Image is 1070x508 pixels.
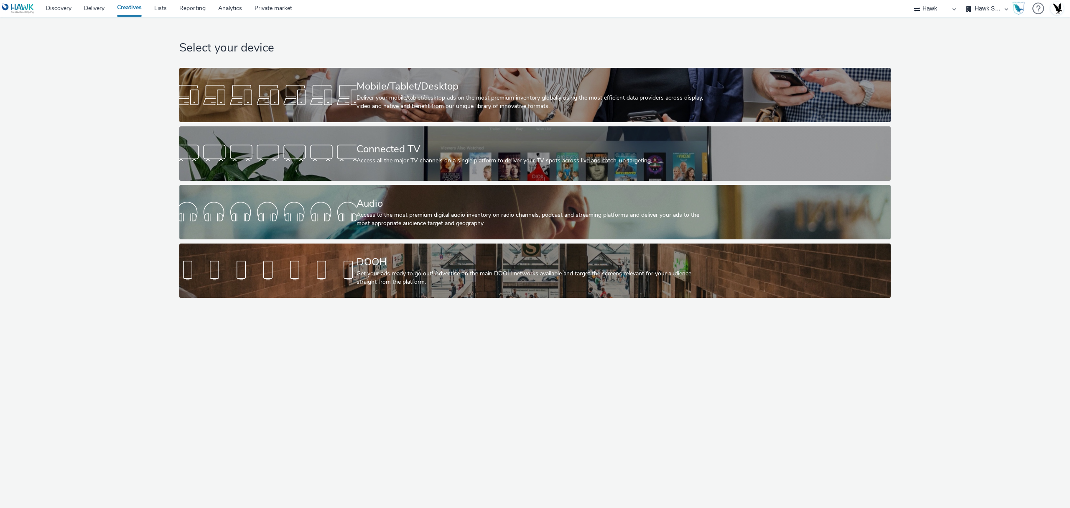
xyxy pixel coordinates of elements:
div: Access to the most premium digital audio inventory on radio channels, podcast and streaming platf... [357,211,711,228]
div: DOOH [357,255,711,269]
img: Account UK [1051,2,1063,15]
div: Get your ads ready to go out! Advertise on the main DOOH networks available and target the screen... [357,269,711,287]
div: Audio [357,196,711,211]
div: Access all the major TV channels on a single platform to deliver your TV spots across live and ca... [357,157,711,165]
img: undefined Logo [2,3,34,14]
a: Mobile/Tablet/DesktopDeliver your mobile/tablet/desktop ads on the most premium inventory globall... [179,68,891,122]
div: Mobile/Tablet/Desktop [357,79,711,94]
div: Deliver your mobile/tablet/desktop ads on the most premium inventory globally using the most effi... [357,94,711,111]
a: AudioAccess to the most premium digital audio inventory on radio channels, podcast and streaming ... [179,185,891,239]
a: Hawk Academy [1012,2,1028,15]
img: Hawk Academy [1012,2,1025,15]
a: Connected TVAccess all the major TV channels on a single platform to deliver your TV spots across... [179,126,891,181]
a: DOOHGet your ads ready to go out! Advertise on the main DOOH networks available and target the sc... [179,244,891,298]
h1: Select your device [179,40,891,56]
div: Connected TV [357,142,711,157]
